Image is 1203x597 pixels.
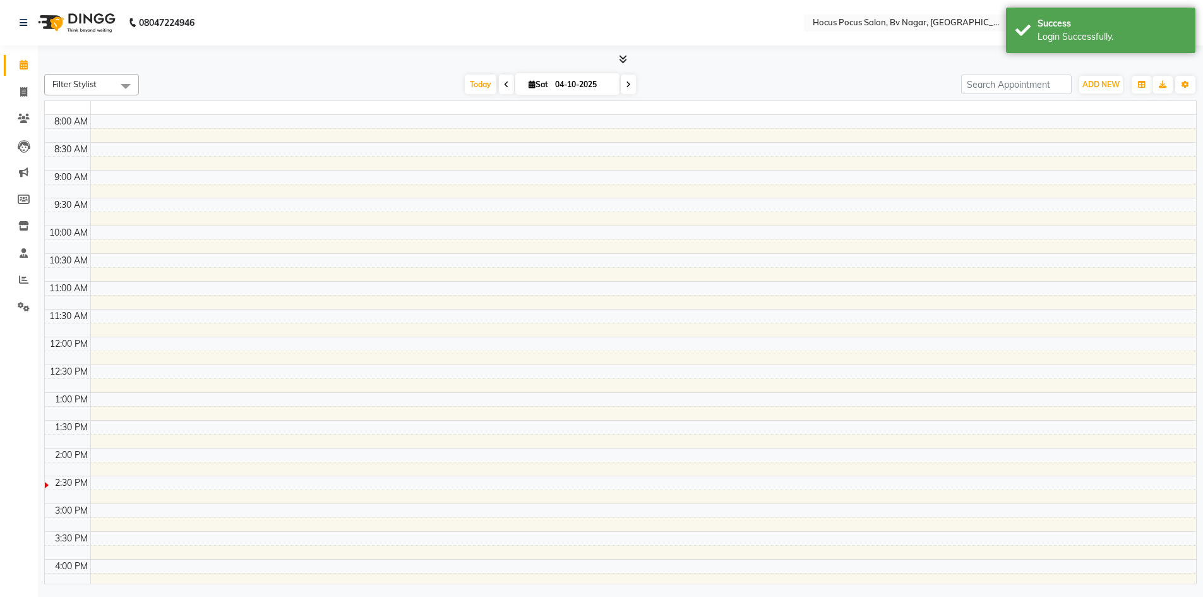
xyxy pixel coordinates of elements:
div: 2:00 PM [52,449,90,462]
input: Search Appointment [961,75,1072,94]
div: 4:00 PM [52,560,90,573]
div: 3:00 PM [52,504,90,517]
div: 9:30 AM [52,198,90,212]
span: Sat [525,80,551,89]
b: 08047224946 [139,5,195,40]
div: 9:00 AM [52,171,90,184]
div: 11:30 AM [47,310,90,323]
div: 12:30 PM [47,365,90,378]
div: 11:00 AM [47,282,90,295]
div: 3:30 PM [52,532,90,545]
input: 2025-10-04 [551,75,614,94]
div: 2:30 PM [52,476,90,490]
button: ADD NEW [1079,76,1123,93]
div: 8:00 AM [52,115,90,128]
div: 10:00 AM [47,226,90,239]
span: Filter Stylist [52,79,97,89]
div: Login Successfully. [1038,30,1186,44]
span: ADD NEW [1082,80,1120,89]
div: 1:00 PM [52,393,90,406]
div: 1:30 PM [52,421,90,434]
div: 12:00 PM [47,337,90,351]
div: 10:30 AM [47,254,90,267]
div: 8:30 AM [52,143,90,156]
img: logo [32,5,119,40]
div: Success [1038,17,1186,30]
span: Today [465,75,496,94]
